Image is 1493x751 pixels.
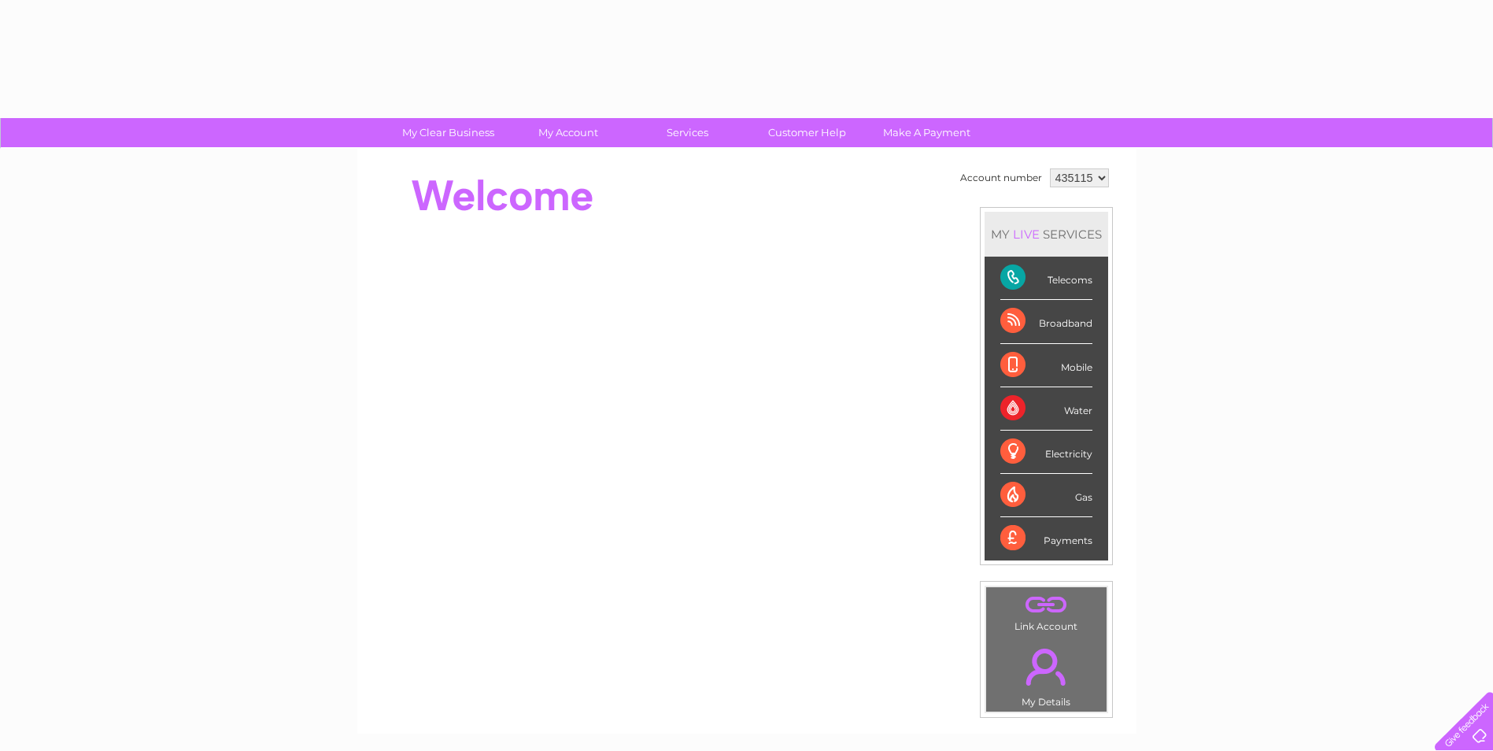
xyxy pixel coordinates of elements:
div: Payments [1000,517,1092,560]
a: Make A Payment [862,118,992,147]
div: Gas [1000,474,1092,517]
div: Telecoms [1000,257,1092,300]
td: Link Account [985,586,1107,636]
div: Electricity [1000,431,1092,474]
div: LIVE [1010,227,1043,242]
a: My Account [503,118,633,147]
a: . [990,591,1103,619]
a: . [990,639,1103,694]
td: My Details [985,635,1107,712]
div: Mobile [1000,344,1092,387]
div: MY SERVICES [985,212,1108,257]
div: Broadband [1000,300,1092,343]
td: Account number [956,165,1046,191]
a: Customer Help [742,118,872,147]
a: Services [623,118,752,147]
a: My Clear Business [383,118,513,147]
div: Water [1000,387,1092,431]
